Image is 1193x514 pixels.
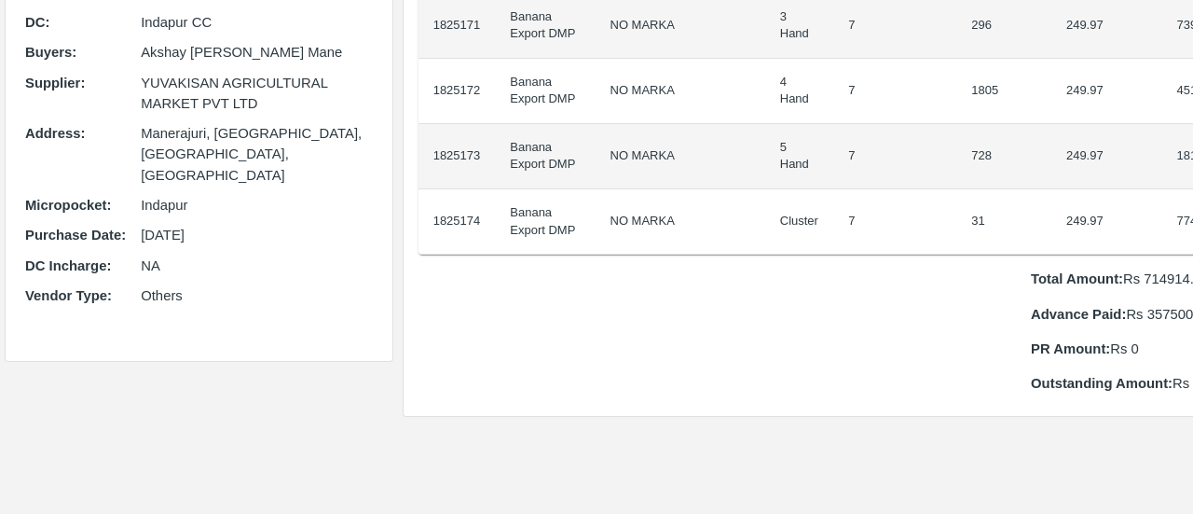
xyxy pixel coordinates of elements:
[25,15,49,30] b: DC :
[1031,341,1110,356] b: PR Amount:
[418,59,496,124] td: 1825172
[765,124,833,189] td: 5 Hand
[833,59,956,124] td: 7
[956,124,1051,189] td: 728
[833,189,956,255] td: 7
[141,123,372,186] p: Manerajuri, [GEOGRAPHIC_DATA], [GEOGRAPHIC_DATA], [GEOGRAPHIC_DATA]
[1051,124,1162,189] td: 249.97
[495,124,595,189] td: Banana Export DMP
[956,59,1051,124] td: 1805
[495,189,595,255] td: Banana Export DMP
[25,288,112,303] b: Vendor Type :
[25,228,126,243] b: Purchase Date :
[141,225,372,245] p: [DATE]
[596,124,765,189] td: NO MARKA
[765,189,833,255] td: Cluster
[141,195,372,215] p: Indapur
[25,198,111,213] b: Micropocket :
[495,59,595,124] td: Banana Export DMP
[141,12,372,33] p: Indapur CC
[1031,307,1126,322] b: Advance Paid:
[596,189,765,255] td: NO MARKA
[833,124,956,189] td: 7
[956,189,1051,255] td: 31
[418,124,496,189] td: 1825173
[765,59,833,124] td: 4 Hand
[25,258,111,273] b: DC Incharge :
[418,189,496,255] td: 1825174
[1031,376,1172,391] b: Outstanding Amount:
[141,285,372,306] p: Others
[1051,59,1162,124] td: 249.97
[141,73,372,115] p: YUVAKISAN AGRICULTURAL MARKET PVT LTD
[25,76,85,90] b: Supplier :
[1031,271,1123,286] b: Total Amount:
[1051,189,1162,255] td: 249.97
[25,126,85,141] b: Address :
[141,256,372,276] p: NA
[141,42,372,63] p: Akshay [PERSON_NAME] Mane
[25,45,76,60] b: Buyers :
[596,59,765,124] td: NO MARKA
